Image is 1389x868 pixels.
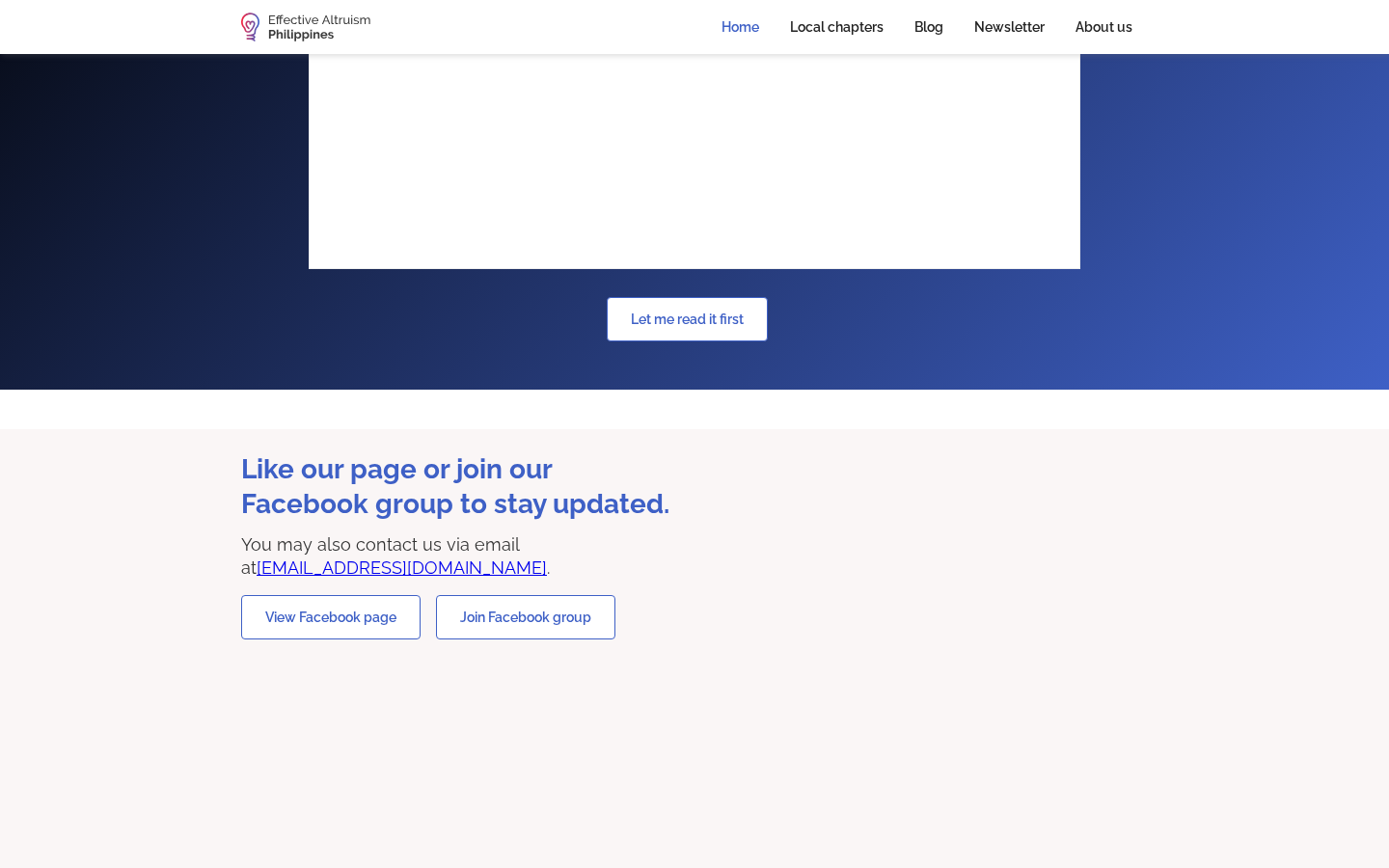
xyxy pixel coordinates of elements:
a: Local chapters [775,6,899,48]
a: home [241,13,370,41]
a: Home [706,6,775,48]
a: View Facebook page [241,595,421,639]
p: You may also contact us via email at . [241,533,671,580]
a: Let me read it first [607,297,768,341]
a: Join Facebook group [436,595,615,639]
h2: Like our page or join our Facebook group to stay updated. [241,452,671,522]
a: Blog [899,6,959,48]
a: About us [1060,6,1148,48]
a: [EMAIL_ADDRESS][DOMAIN_NAME] [257,557,547,578]
a: Newsletter [959,6,1060,48]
